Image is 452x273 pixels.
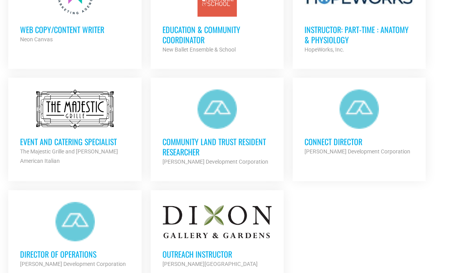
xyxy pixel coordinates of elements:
a: Event and Catering Specialist The Majestic Grille and [PERSON_NAME] American Italian [8,77,142,177]
strong: Neon Canvas [20,36,53,42]
h3: Outreach Instructor [162,249,272,259]
h3: Instructor: Part-Time : Anatomy & Physiology [304,24,414,45]
strong: [PERSON_NAME] Development Corporation [304,148,410,155]
strong: [PERSON_NAME] Development Corporation [162,159,268,165]
strong: HopeWorks, Inc. [304,46,344,53]
a: Community Land Trust Resident Researcher [PERSON_NAME] Development Corporation [151,77,284,178]
h3: Event and Catering Specialist [20,136,130,147]
strong: [PERSON_NAME] Development Corporation [20,261,126,267]
strong: The Majestic Grille and [PERSON_NAME] American Italian [20,148,118,164]
h3: Connect Director [304,136,414,147]
h3: Education & Community Coordinator [162,24,272,45]
strong: [PERSON_NAME][GEOGRAPHIC_DATA] [162,261,258,267]
h3: Community Land Trust Resident Researcher [162,136,272,157]
a: Connect Director [PERSON_NAME] Development Corporation [293,77,426,168]
h3: Web Copy/Content Writer [20,24,130,35]
strong: New Ballet Ensemble & School [162,46,236,53]
h3: Director of Operations [20,249,130,259]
